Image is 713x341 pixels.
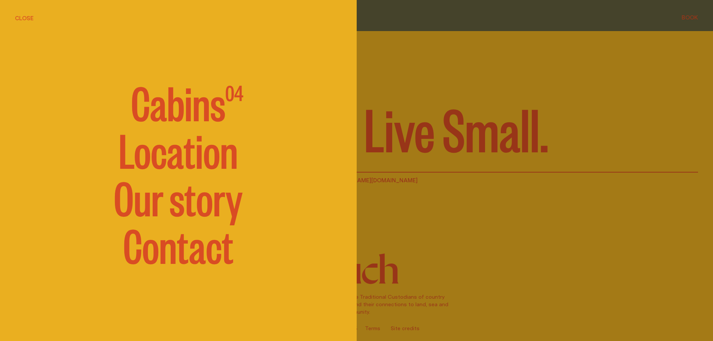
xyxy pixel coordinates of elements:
[113,79,243,124] a: Cabins 04
[225,79,243,124] span: 04
[114,174,243,219] a: Our story
[119,127,238,171] a: Location
[131,79,225,124] span: Cabins
[123,222,234,267] a: Contact
[15,13,34,22] button: hide menu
